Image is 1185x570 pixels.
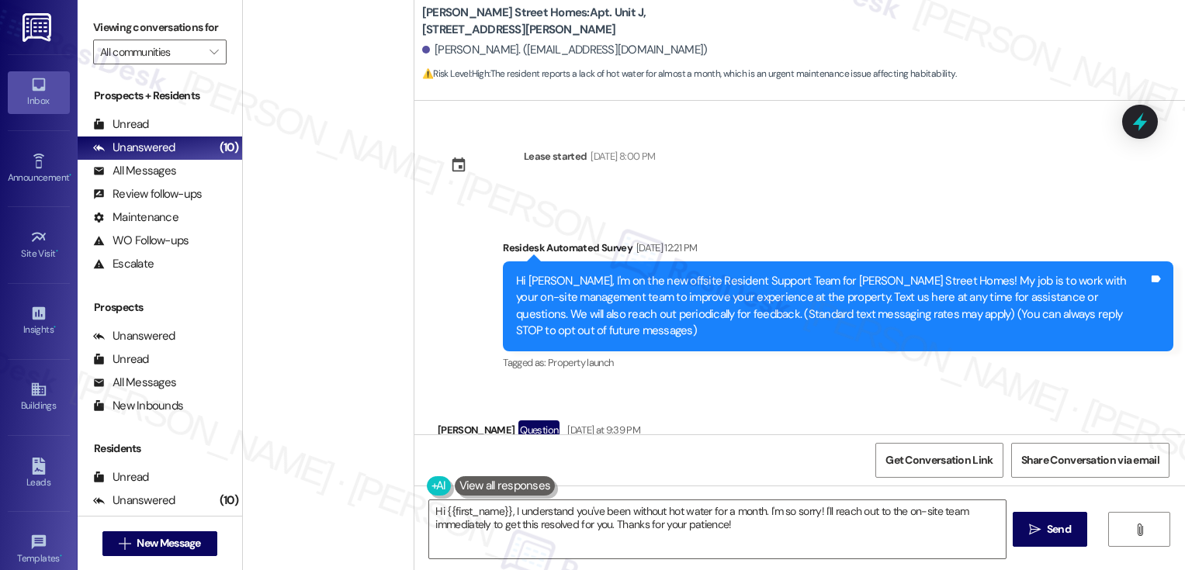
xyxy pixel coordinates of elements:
[548,356,613,369] span: Property launch
[516,273,1149,340] div: Hi [PERSON_NAME], I'm on the new offsite Resident Support Team for [PERSON_NAME] Street Homes! My...
[93,398,183,414] div: New Inbounds
[93,233,189,249] div: WO Follow-ups
[210,46,218,58] i: 
[632,240,697,256] div: [DATE] 12:21 PM
[93,140,175,156] div: Unanswered
[1047,521,1071,537] span: Send
[1134,523,1145,536] i: 
[93,116,149,133] div: Unread
[93,375,176,391] div: All Messages
[78,299,242,316] div: Prospects
[78,440,242,457] div: Residents
[1021,452,1159,468] span: Share Conversation via email
[216,489,242,513] div: (10)
[429,500,1006,558] textarea: To enrich screen reader interactions, please activate Accessibility in Grammarly extension settings
[102,531,217,556] button: New Message
[8,224,70,266] a: Site Visit •
[422,42,708,58] div: [PERSON_NAME]. ([EMAIL_ADDRESS][DOMAIN_NAME])
[93,469,149,485] div: Unread
[438,420,1108,445] div: [PERSON_NAME]
[422,66,956,82] span: : The resident reports a lack of hot water for almost a month, which is an urgent maintenance iss...
[119,537,130,550] i: 
[56,246,58,257] span: •
[422,5,733,38] b: [PERSON_NAME] Street Homes: Apt. Unit J, [STREET_ADDRESS][PERSON_NAME]
[78,88,242,104] div: Prospects + Residents
[23,13,54,42] img: ResiDesk Logo
[93,328,175,344] div: Unanswered
[8,71,70,113] a: Inbox
[563,422,640,438] div: [DATE] at 9:39 PM
[137,535,200,551] span: New Message
[518,420,560,440] div: Question
[8,453,70,495] a: Leads
[93,186,202,202] div: Review follow-ups
[93,209,178,226] div: Maintenance
[93,256,154,272] div: Escalate
[1011,443,1169,478] button: Share Conversation via email
[100,40,202,64] input: All communities
[93,351,149,368] div: Unread
[524,148,587,164] div: Lease started
[885,452,993,468] span: Get Conversation Link
[1029,523,1041,536] i: 
[93,492,175,509] div: Unanswered
[8,376,70,418] a: Buildings
[93,16,227,40] label: Viewing conversations for
[587,148,655,164] div: [DATE] 8:00 PM
[503,351,1173,374] div: Tagged as:
[54,322,56,333] span: •
[69,170,71,181] span: •
[503,240,1173,261] div: Residesk Automated Survey
[93,163,176,179] div: All Messages
[422,67,489,80] strong: ⚠️ Risk Level: High
[60,551,62,561] span: •
[875,443,1003,478] button: Get Conversation Link
[216,136,242,160] div: (10)
[8,300,70,342] a: Insights •
[1013,512,1088,547] button: Send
